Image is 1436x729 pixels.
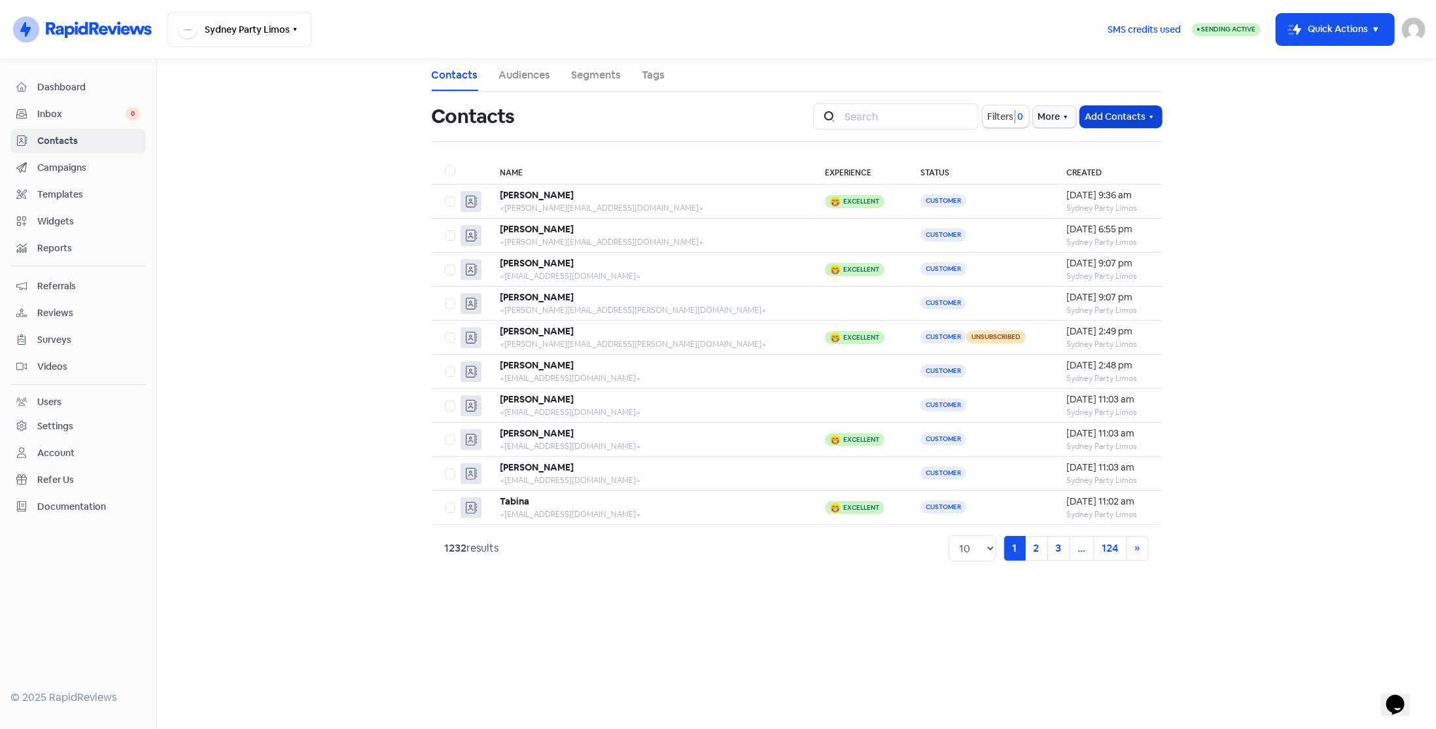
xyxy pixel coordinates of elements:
[1135,541,1140,555] span: »
[10,209,146,234] a: Widgets
[920,364,966,378] span: Customer
[10,183,146,207] a: Templates
[1402,18,1426,41] img: User
[1067,291,1149,304] div: [DATE] 9:07 pm
[1067,406,1149,418] div: Sydney Party Limos
[37,241,140,255] span: Reports
[1067,372,1149,384] div: Sydney Party Limos
[126,107,140,120] span: 0
[500,338,799,350] div: <[PERSON_NAME][EMAIL_ADDRESS][PERSON_NAME][DOMAIN_NAME]>
[1067,257,1149,270] div: [DATE] 9:07 pm
[10,414,146,438] a: Settings
[1094,536,1127,561] a: 124
[37,80,140,94] span: Dashboard
[445,541,499,556] div: results
[843,334,879,341] div: Excellent
[500,461,574,473] b: [PERSON_NAME]
[920,501,966,514] span: Customer
[500,304,799,316] div: <[PERSON_NAME][EMAIL_ADDRESS][PERSON_NAME][DOMAIN_NAME]>
[432,96,515,137] h1: Contacts
[167,12,311,47] button: Sydney Party Limos
[920,296,966,310] span: Customer
[37,360,140,374] span: Videos
[1067,222,1149,236] div: [DATE] 6:55 pm
[1201,25,1255,33] span: Sending Active
[1054,158,1162,185] th: Created
[920,262,966,276] span: Customer
[10,236,146,260] a: Reports
[10,495,146,519] a: Documentation
[1067,188,1149,202] div: [DATE] 9:36 am
[500,291,574,303] b: [PERSON_NAME]
[1127,536,1149,561] a: Next
[432,67,478,83] a: Contacts
[837,103,979,130] input: Search
[1067,427,1149,440] div: [DATE] 11:03 am
[1067,304,1149,316] div: Sydney Party Limos
[500,189,574,201] b: [PERSON_NAME]
[1015,110,1024,124] span: 0
[10,129,146,153] a: Contacts
[1067,270,1149,282] div: Sydney Party Limos
[1067,325,1149,338] div: [DATE] 2:49 pm
[642,67,665,83] a: Tags
[843,198,879,205] div: Excellent
[500,359,574,371] b: [PERSON_NAME]
[907,158,1054,185] th: Status
[1025,536,1048,561] a: 2
[37,215,140,228] span: Widgets
[1108,23,1181,37] span: SMS credits used
[487,158,812,185] th: Name
[37,419,73,433] div: Settings
[1192,22,1261,37] a: Sending Active
[500,223,574,235] b: [PERSON_NAME]
[988,110,1014,124] span: Filters
[500,202,799,214] div: <[PERSON_NAME][EMAIL_ADDRESS][DOMAIN_NAME]>
[1381,677,1423,716] iframe: chat widget
[500,372,799,384] div: <[EMAIL_ADDRESS][DOMAIN_NAME]>
[1067,461,1149,474] div: [DATE] 11:03 am
[500,236,799,248] div: <[PERSON_NAME][EMAIL_ADDRESS][DOMAIN_NAME]>
[37,446,75,460] div: Account
[37,306,140,320] span: Reviews
[1047,536,1070,561] a: 3
[10,274,146,298] a: Referrals
[920,330,966,344] span: Customer
[10,441,146,465] a: Account
[1067,440,1149,452] div: Sydney Party Limos
[10,468,146,492] a: Refer Us
[1096,22,1192,35] a: SMS credits used
[1067,508,1149,520] div: Sydney Party Limos
[37,134,140,148] span: Contacts
[500,393,574,405] b: [PERSON_NAME]
[920,194,966,207] span: Customer
[37,333,140,347] span: Surveys
[1067,338,1149,350] div: Sydney Party Limos
[843,436,879,443] div: Excellent
[10,75,146,99] a: Dashboard
[500,406,799,418] div: <[EMAIL_ADDRESS][DOMAIN_NAME]>
[10,690,146,705] div: © 2025 RapidReviews
[500,474,799,486] div: <[EMAIL_ADDRESS][DOMAIN_NAME]>
[1067,393,1149,406] div: [DATE] 11:03 am
[920,433,966,446] span: Customer
[1067,495,1149,508] div: [DATE] 11:02 am
[966,330,1026,344] span: Unsubscribed
[920,228,966,241] span: Customer
[1080,106,1162,128] button: Add Contacts
[499,67,551,83] a: Audiences
[1070,536,1095,561] a: ...
[37,279,140,293] span: Referrals
[500,257,574,269] b: [PERSON_NAME]
[1067,474,1149,486] div: Sydney Party Limos
[37,473,140,487] span: Refer Us
[37,161,140,175] span: Campaigns
[500,495,529,507] b: Tabina
[1067,359,1149,372] div: [DATE] 2:48 pm
[10,156,146,180] a: Campaigns
[500,440,799,452] div: <[EMAIL_ADDRESS][DOMAIN_NAME]>
[37,500,140,514] span: Documentation
[1033,106,1076,128] button: More
[445,541,467,555] strong: 1232
[920,399,966,412] span: Customer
